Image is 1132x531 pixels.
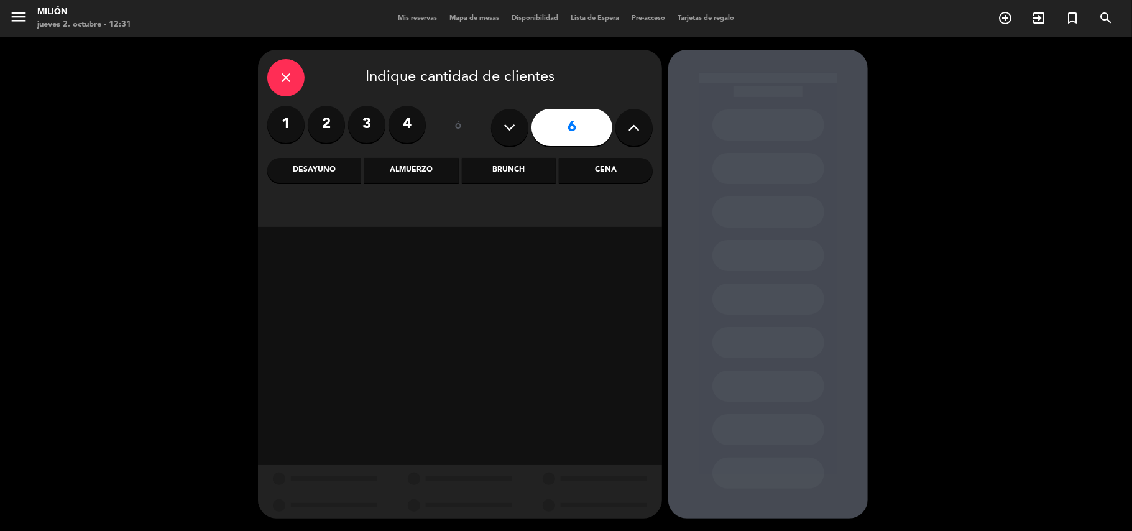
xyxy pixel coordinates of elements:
[308,106,345,143] label: 2
[1065,11,1080,25] i: turned_in_not
[37,19,131,31] div: jueves 2. octubre - 12:31
[9,7,28,26] i: menu
[998,11,1013,25] i: add_circle_outline
[1098,11,1113,25] i: search
[462,158,556,183] div: Brunch
[443,15,505,22] span: Mapa de mesas
[1031,11,1046,25] i: exit_to_app
[564,15,625,22] span: Lista de Espera
[671,15,740,22] span: Tarjetas de regalo
[267,59,653,96] div: Indique cantidad de clientes
[392,15,443,22] span: Mis reservas
[438,106,479,149] div: ó
[267,106,305,143] label: 1
[559,158,653,183] div: Cena
[505,15,564,22] span: Disponibilidad
[625,15,671,22] span: Pre-acceso
[364,158,458,183] div: Almuerzo
[267,158,361,183] div: Desayuno
[9,7,28,30] button: menu
[348,106,385,143] label: 3
[389,106,426,143] label: 4
[278,70,293,85] i: close
[37,6,131,19] div: Milión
